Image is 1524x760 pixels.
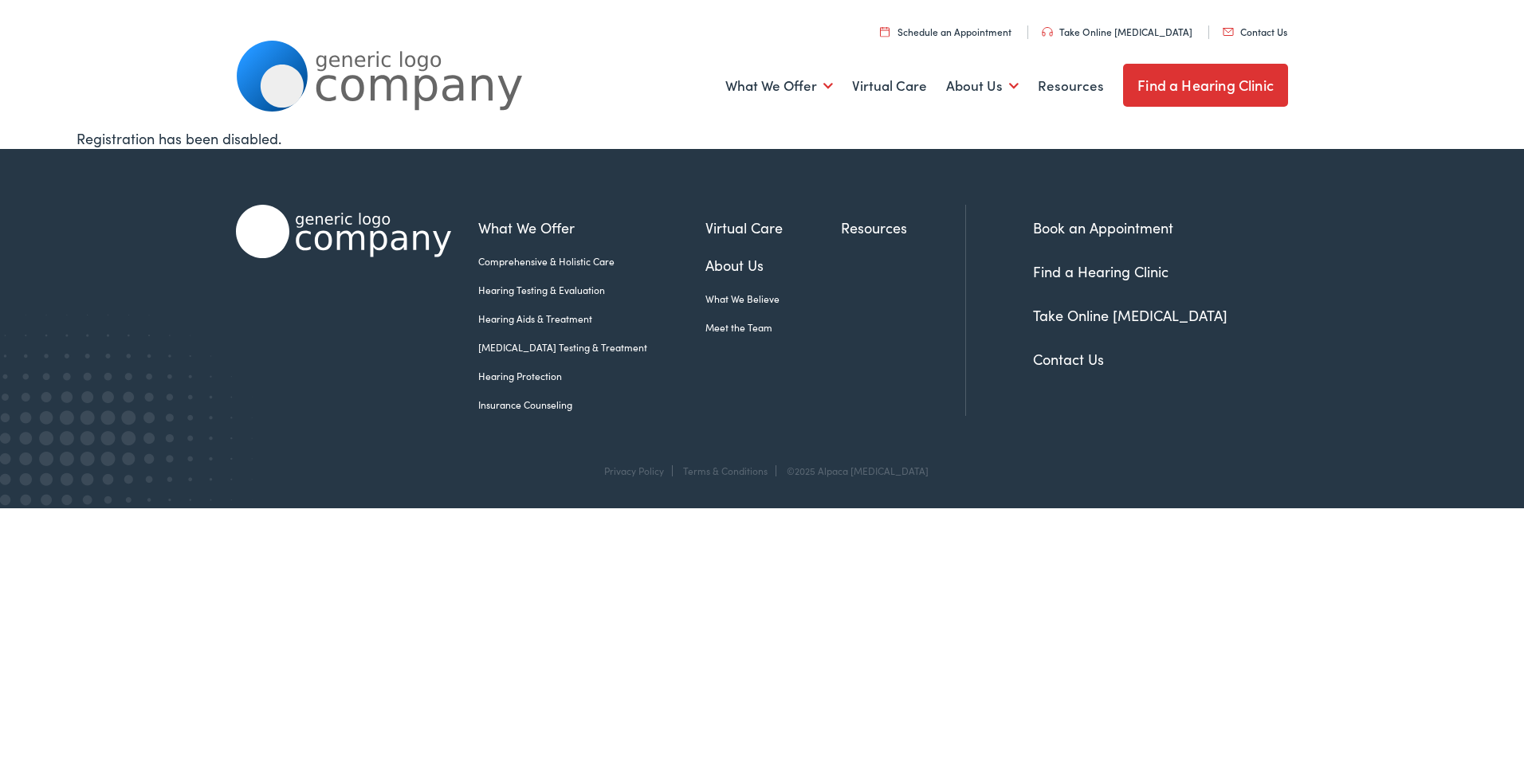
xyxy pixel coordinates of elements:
a: Take Online [MEDICAL_DATA] [1042,25,1192,38]
a: Contact Us [1223,25,1287,38]
a: About Us [946,57,1019,116]
a: Take Online [MEDICAL_DATA] [1033,305,1227,325]
div: ©2025 Alpaca [MEDICAL_DATA] [779,465,929,476]
img: utility icon [1223,28,1234,36]
div: Registration has been disabled. [77,127,1448,149]
img: utility icon [1042,27,1053,37]
a: [MEDICAL_DATA] Testing & Treatment [478,340,705,355]
a: Find a Hearing Clinic [1033,261,1169,281]
a: Find a Hearing Clinic [1123,64,1288,107]
a: What We Believe [705,292,841,306]
a: Book an Appointment [1033,217,1173,237]
a: Privacy Policy [604,464,664,477]
a: Schedule an Appointment [880,25,1011,38]
img: Alpaca Audiology [236,205,451,258]
a: Resources [841,217,965,238]
a: Virtual Care [852,57,927,116]
a: Hearing Protection [478,369,705,383]
a: Contact Us [1033,349,1104,369]
a: Virtual Care [705,217,841,238]
a: Hearing Aids & Treatment [478,311,705,326]
a: What We Offer [725,57,833,116]
a: Comprehensive & Holistic Care [478,254,705,268]
a: Hearing Testing & Evaluation [478,283,705,297]
a: Resources [1038,57,1104,116]
a: Insurance Counseling [478,398,705,412]
a: Terms & Conditions [683,464,768,477]
img: utility icon [880,26,890,37]
a: What We Offer [478,217,705,238]
a: Meet the Team [705,320,841,335]
a: About Us [705,254,841,276]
